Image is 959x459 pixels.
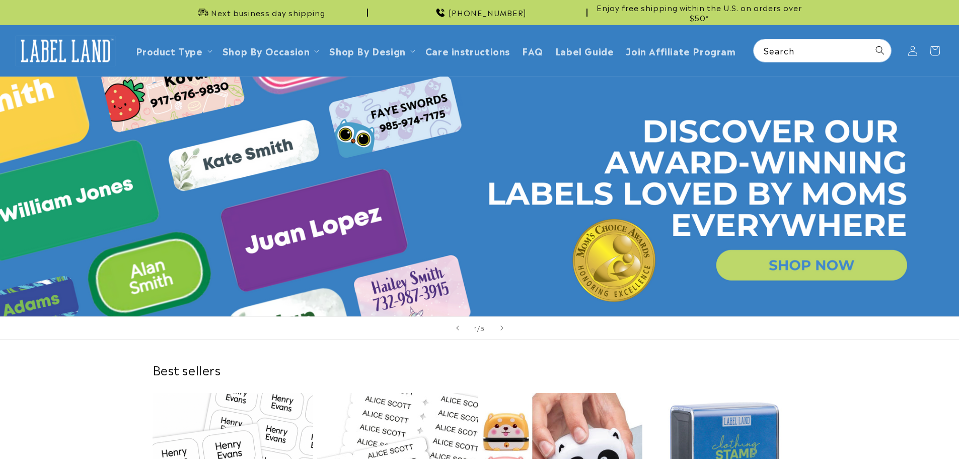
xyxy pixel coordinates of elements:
a: Label Land [12,31,120,70]
span: / [477,323,480,333]
a: Join Affiliate Program [620,39,742,62]
h2: Best sellers [153,362,807,377]
summary: Shop By Occasion [216,39,324,62]
img: Label Land [15,35,116,67]
span: 1 [474,323,477,333]
span: Enjoy free shipping within the U.S. on orders over $50* [592,3,807,22]
button: Next slide [491,317,513,339]
span: 5 [480,323,485,333]
span: [PHONE_NUMBER] [449,8,527,18]
span: FAQ [522,45,543,56]
a: FAQ [516,39,549,62]
summary: Shop By Design [323,39,419,62]
button: Search [869,39,891,61]
a: Shop By Design [329,44,405,57]
span: Care instructions [425,45,510,56]
span: Shop By Occasion [223,45,310,56]
span: Next business day shipping [211,8,325,18]
a: Product Type [136,44,203,57]
span: Label Guide [555,45,614,56]
span: Join Affiliate Program [626,45,735,56]
button: Previous slide [447,317,469,339]
a: Care instructions [419,39,516,62]
summary: Product Type [130,39,216,62]
a: Label Guide [549,39,620,62]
